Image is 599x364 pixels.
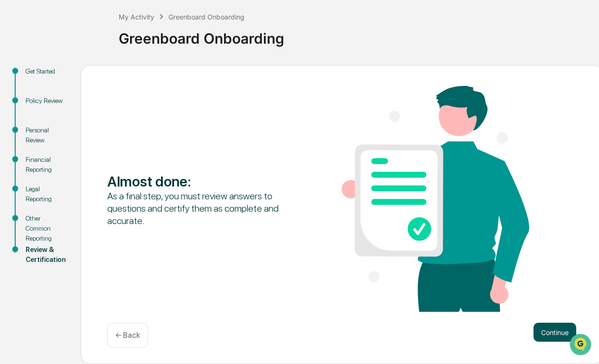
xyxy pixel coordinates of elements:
[342,86,529,312] img: Almost done
[115,331,140,340] p: ← Back
[107,190,295,227] div: As a final step, you must review answers to questions and certify them as complete and accurate.
[119,13,154,21] div: My Activity
[26,96,66,106] div: Policy Review
[9,139,17,146] div: 🔎
[26,66,66,76] div: Get Started
[9,73,27,90] img: 1746055101610-c473b297-6a78-478c-a979-82029cc54cd1
[9,20,173,35] p: How can we help?
[119,22,594,47] div: Greenboard Onboarding
[19,138,60,147] span: Data Lookup
[6,134,64,151] a: 🔎Data Lookup
[569,333,594,358] iframe: Open customer support
[94,161,115,168] span: Pylon
[32,73,156,82] div: Start new chat
[69,121,76,128] div: 🗄️
[67,160,115,168] a: Powered byPylon
[19,120,61,129] span: Preclearance
[9,121,17,128] div: 🖐️
[168,13,244,21] div: Greenboard Onboarding
[26,184,66,204] div: Legal Reporting
[78,120,118,129] span: Attestations
[26,245,66,265] div: Review & Certification
[6,116,65,133] a: 🖐️Preclearance
[107,173,295,190] div: Almost done :
[161,75,173,87] button: Start new chat
[533,323,576,342] button: Continue
[32,82,120,90] div: We're available if you need us!
[65,116,122,133] a: 🗄️Attestations
[26,214,66,243] div: Other Common Reporting
[26,155,66,175] div: Financial Reporting
[26,125,66,145] div: Personal Review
